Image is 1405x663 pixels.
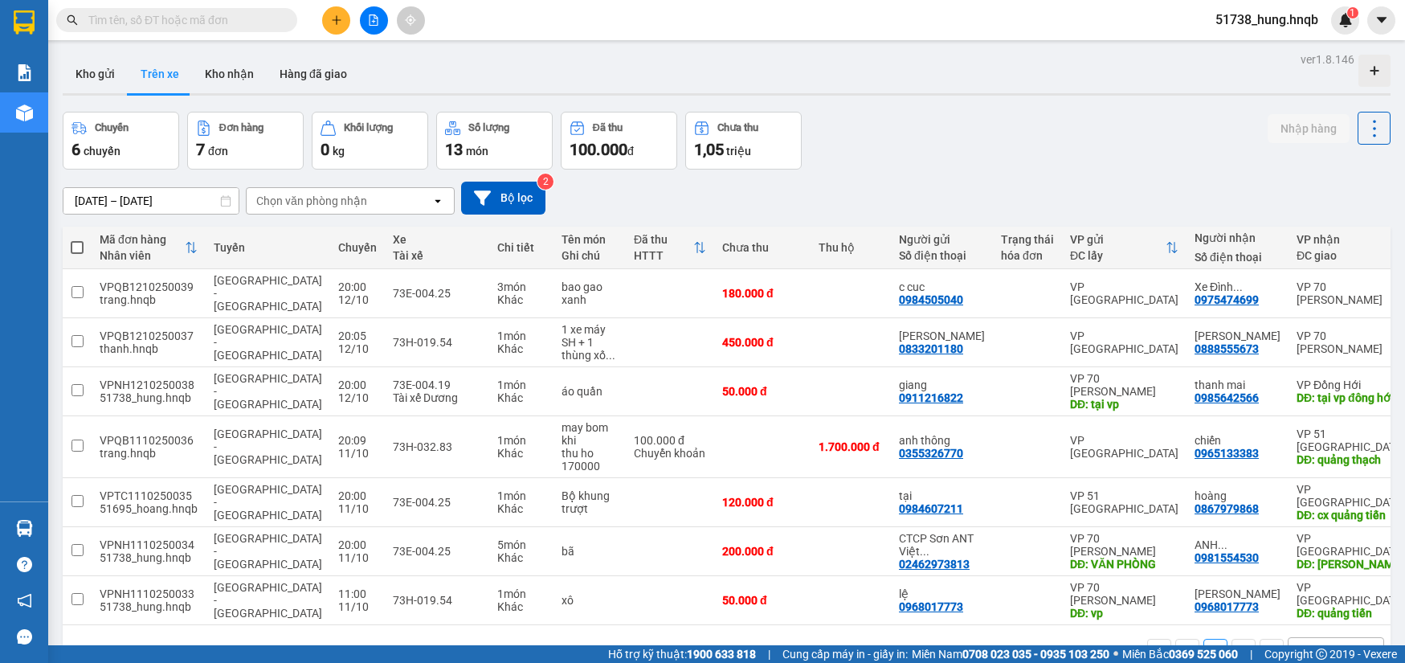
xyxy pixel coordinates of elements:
[214,372,322,411] span: [GEOGRAPHIC_DATA] - [GEOGRAPHIC_DATA]
[1297,280,1405,306] div: VP 70 [PERSON_NAME]
[338,502,377,515] div: 11/10
[431,194,444,207] svg: open
[100,551,198,564] div: 51738_hung.hnqb
[17,593,32,608] span: notification
[1122,645,1238,663] span: Miền Bắc
[899,293,963,306] div: 0984505040
[899,379,985,391] div: giang
[694,140,724,159] span: 1,05
[214,581,322,620] span: [GEOGRAPHIC_DATA] - [GEOGRAPHIC_DATA]
[393,233,481,246] div: Xe
[393,496,481,509] div: 73E-004.25
[634,249,693,262] div: HTTT
[899,280,985,293] div: c cuc
[819,241,883,254] div: Thu hộ
[192,55,267,93] button: Kho nhận
[899,447,963,460] div: 0355326770
[1297,607,1405,620] div: DĐ: quảng tiến
[1195,434,1280,447] div: chiến
[1361,645,1374,657] svg: open
[100,342,198,355] div: thanh.hnqb
[333,145,345,158] span: kg
[1297,532,1405,558] div: VP [GEOGRAPHIC_DATA]
[722,241,803,254] div: Chưa thu
[468,122,509,133] div: Số lượng
[1070,280,1178,306] div: VP [GEOGRAPHIC_DATA]
[899,502,963,515] div: 0984607211
[338,329,377,342] div: 20:05
[497,241,545,254] div: Chi tiết
[899,532,985,558] div: CTCP Sơn ANT Việt NAM
[466,145,488,158] span: món
[899,329,985,342] div: Phạm Hiền
[537,174,553,190] sup: 2
[1350,7,1355,18] span: 1
[1195,342,1259,355] div: 0888555673
[497,489,545,502] div: 1 món
[187,112,304,170] button: Đơn hàng7đơn
[17,629,32,645] span: message
[100,502,198,515] div: 51695_hoang.hnqb
[393,287,481,300] div: 73E-004.25
[1070,581,1178,607] div: VP 70 [PERSON_NAME]
[100,249,185,262] div: Nhân viên
[1316,649,1327,660] span: copyright
[100,280,198,293] div: VPQB1210250039
[562,233,618,246] div: Tên món
[100,391,198,404] div: 51738_hung.hnqb
[497,379,545,391] div: 1 món
[196,140,205,159] span: 7
[214,532,322,571] span: [GEOGRAPHIC_DATA] - [GEOGRAPHIC_DATA]
[685,112,802,170] button: Chưa thu1,05 triệu
[562,323,618,362] div: 1 xe máy SH + 1 thùng xốp nhỏ + 1 chìa khoá
[1070,489,1178,515] div: VP 51 [GEOGRAPHIC_DATA]
[497,329,545,342] div: 1 món
[1195,329,1280,342] div: Hồng Ngọc
[331,14,342,26] span: plus
[436,112,553,170] button: Số lượng13món
[1113,651,1118,657] span: ⚪️
[312,112,428,170] button: Khối lượng0kg
[16,64,33,81] img: solution-icon
[627,145,634,158] span: đ
[17,557,32,572] span: question-circle
[344,122,393,133] div: Khối lượng
[84,145,120,158] span: chuyến
[497,502,545,515] div: Khác
[722,545,803,558] div: 200.000 đ
[1297,428,1405,453] div: VP 51 [GEOGRAPHIC_DATA]
[338,587,377,600] div: 11:00
[1195,600,1259,613] div: 0968017773
[562,594,618,607] div: xô
[338,280,377,293] div: 20:00
[100,538,198,551] div: VPNH1110250034
[1070,607,1178,620] div: DĐ: vp
[1070,372,1178,398] div: VP 70 [PERSON_NAME]
[593,122,623,133] div: Đã thu
[497,600,545,613] div: Khác
[1203,639,1227,663] button: 1
[100,379,198,391] div: VPNH1210250038
[1297,379,1405,391] div: VP Đồng Hới
[393,391,481,404] div: Tài xế Dương
[100,293,198,306] div: trang.hnqb
[722,496,803,509] div: 120.000 đ
[497,391,545,404] div: Khác
[1195,379,1280,391] div: thanh mai
[912,645,1109,663] span: Miền Nam
[1070,532,1178,558] div: VP 70 [PERSON_NAME]
[1297,329,1405,355] div: VP 70 [PERSON_NAME]
[92,227,206,269] th: Toggle SortBy
[100,489,198,502] div: VPTC1110250035
[1169,648,1238,661] strong: 0369 525 060
[128,55,192,93] button: Trên xe
[16,104,33,121] img: warehouse-icon
[1195,251,1280,264] div: Số điện thoại
[1195,391,1259,404] div: 0985642566
[1203,10,1331,30] span: 51738_hung.hnqb
[100,587,198,600] div: VPNH1110250033
[726,145,751,158] span: triệu
[962,648,1109,661] strong: 0708 023 035 - 0935 103 250
[405,14,416,26] span: aim
[899,342,963,355] div: 0833201180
